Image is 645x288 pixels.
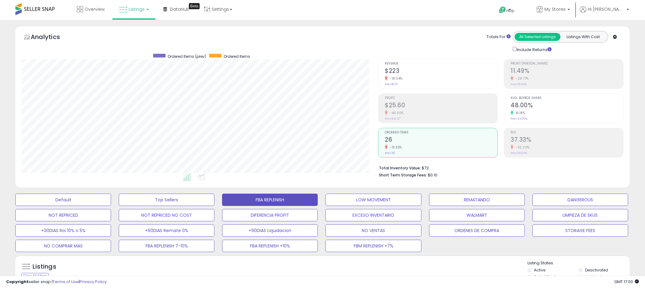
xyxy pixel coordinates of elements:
li: $72 [379,164,619,171]
button: EXCESO INVENTARIO [325,209,421,221]
button: NOT REPRICED NO COST [119,209,214,221]
small: Prev: 55.06% [511,151,527,155]
button: +60DIAS Remate 0% [119,224,214,237]
small: Prev: $42.67 [385,117,400,120]
span: Profit [PERSON_NAME] [511,62,623,65]
small: -18.04% [388,76,403,81]
h2: $25.60 [385,102,497,110]
div: Tooltip anchor [189,3,200,9]
b: Short Term Storage Fees: [379,172,427,178]
span: $0.10 [428,172,437,178]
small: Prev: $272 [385,82,398,86]
span: DataHub [170,6,189,12]
span: Ordered Items [385,131,497,134]
button: LOW MOVEMENT [325,194,421,206]
button: LIMPIEZA DE SKUS [532,209,628,221]
p: Listing States: [528,260,630,266]
small: Prev: 30 [385,151,395,155]
button: Default [15,194,111,206]
button: REMATANDO [429,194,525,206]
small: -26.77% [513,76,529,81]
span: Profit [385,97,497,100]
span: 2025-08-12 17:00 GMT [614,279,639,285]
a: Terms of Use [53,279,79,285]
button: FBA REPLENISH [222,194,318,206]
button: STORAGE FEES [532,224,628,237]
h2: $223 [385,67,497,76]
button: Top Sellers [119,194,214,206]
a: Help [494,2,527,20]
i: Get Help [499,6,506,14]
small: -32.20% [513,145,530,150]
h2: 11.49% [511,67,623,76]
span: Ordered Items [224,54,250,59]
button: FBM REPLENISH +7% [325,240,421,252]
h5: Analytics [31,33,72,43]
button: Listings With Cost [560,33,606,41]
small: 41.18% [513,111,525,115]
button: NO VENTAS [325,224,421,237]
button: FBA REPLENISH +10% [222,240,318,252]
button: ORDENES DE COMPRA [429,224,525,237]
small: Prev: 15.69% [511,82,527,86]
span: Hi [PERSON_NAME] [588,6,625,12]
button: All Selected Listings [515,33,560,41]
span: Revenue [385,62,497,65]
button: DANGEROUS [532,194,628,206]
button: DIFERENCIA PROFIT [222,209,318,221]
b: Total Inventory Value: [379,165,421,171]
span: Overview [85,6,105,12]
span: Ordered Items (prev) [168,54,206,59]
small: -13.33% [388,145,402,150]
div: seller snap | | [6,279,107,285]
h2: 26 [385,136,497,144]
small: Prev: 34.00% [511,117,527,120]
a: Hi [PERSON_NAME] [580,6,629,20]
h2: 48.00% [511,102,623,110]
strong: Copyright [6,279,29,285]
div: Include Returns [508,46,559,53]
label: Deactivated [585,267,608,273]
button: +90DIAS Liquidacion [222,224,318,237]
button: NOT REPRICED [15,209,111,221]
button: FBA REPLENISH 7-10% [119,240,214,252]
span: My Stores [544,6,566,12]
h5: Listings [33,262,56,271]
button: +30DIAS Roi 10% o 5% [15,224,111,237]
div: Totals For [487,34,511,40]
span: Help [506,8,515,13]
label: Active [534,267,545,273]
button: NO COMPRAR MAS [15,240,111,252]
span: ROI [511,131,623,134]
a: Privacy Policy [80,279,107,285]
span: Listings [129,6,145,12]
h2: 37.33% [511,136,623,144]
small: -40.00% [388,111,404,115]
span: Avg. Buybox Share [511,97,623,100]
button: WALMART [429,209,525,221]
